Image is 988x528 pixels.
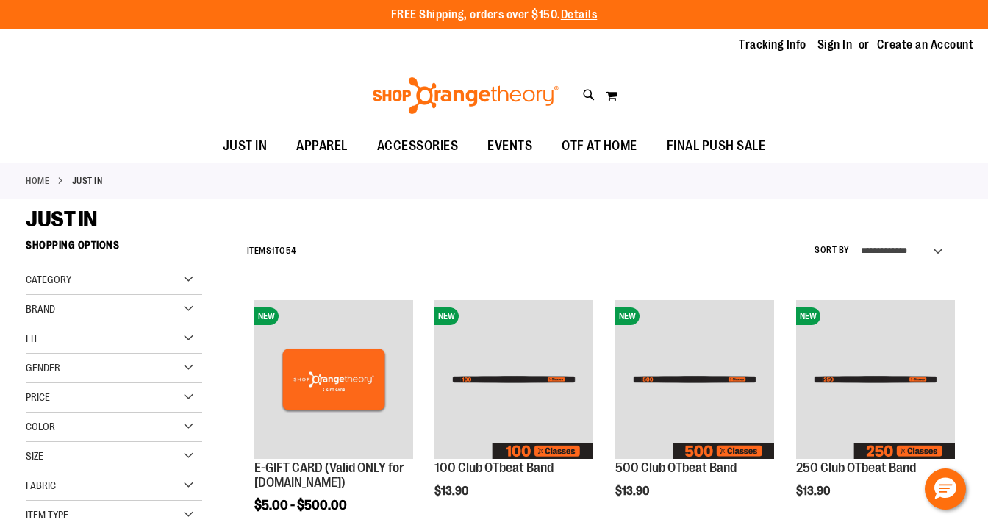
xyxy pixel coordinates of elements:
span: $13.90 [615,485,651,498]
label: Sort By [815,244,850,257]
img: Image of 500 Club OTbeat Band [615,300,774,459]
span: Size [26,450,43,462]
a: 100 Club OTbeat Band [434,460,554,475]
p: FREE Shipping, orders over $150. [391,7,598,24]
span: Fit [26,332,38,344]
span: JUST IN [26,207,97,232]
a: Home [26,174,49,188]
img: Shop Orangetheory [370,77,561,114]
span: Category [26,274,71,285]
span: APPAREL [296,129,348,163]
a: 250 Club OTbeat Band [796,460,916,475]
a: Image of 100 Club OTbeat BandNEW [434,300,593,461]
img: Image of 100 Club OTbeat Band [434,300,593,459]
strong: JUST IN [72,174,103,188]
span: Price [26,391,50,403]
span: Item Type [26,509,68,521]
a: JUST IN [208,129,282,163]
span: OTF AT HOME [562,129,637,163]
span: NEW [615,307,640,325]
a: Sign In [817,37,853,53]
a: ACCESSORIES [362,129,473,163]
a: FINAL PUSH SALE [652,129,781,163]
a: EVENTS [473,129,547,163]
a: APPAREL [282,129,362,163]
a: Image of 250 Club OTbeat BandNEW [796,300,955,461]
span: $13.90 [434,485,470,498]
a: E-GIFT CARD (Valid ONLY for ShopOrangetheory.com)NEW [254,300,413,461]
button: Hello, have a question? Let’s chat. [925,468,966,510]
span: EVENTS [487,129,532,163]
span: FINAL PUSH SALE [667,129,766,163]
h2: Items to [247,240,296,263]
span: NEW [796,307,820,325]
span: JUST IN [223,129,268,163]
strong: Shopping Options [26,232,202,265]
span: ACCESSORIES [377,129,459,163]
span: Gender [26,362,60,374]
a: Image of 500 Club OTbeat BandNEW [615,300,774,461]
span: $13.90 [796,485,832,498]
span: 1 [271,246,275,256]
img: Image of 250 Club OTbeat Band [796,300,955,459]
a: OTF AT HOME [547,129,652,163]
span: Color [26,421,55,432]
span: NEW [254,307,279,325]
a: 500 Club OTbeat Band [615,460,737,475]
a: Create an Account [877,37,974,53]
a: Details [561,8,598,21]
span: $5.00 - $500.00 [254,498,347,513]
div: product [427,293,601,528]
span: NEW [434,307,459,325]
div: product [789,293,962,528]
span: Brand [26,303,55,315]
div: product [608,293,781,528]
a: Tracking Info [739,37,806,53]
a: E-GIFT CARD (Valid ONLY for [DOMAIN_NAME]) [254,460,404,490]
img: E-GIFT CARD (Valid ONLY for ShopOrangetheory.com) [254,300,413,459]
span: Fabric [26,479,56,491]
span: 54 [286,246,296,256]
